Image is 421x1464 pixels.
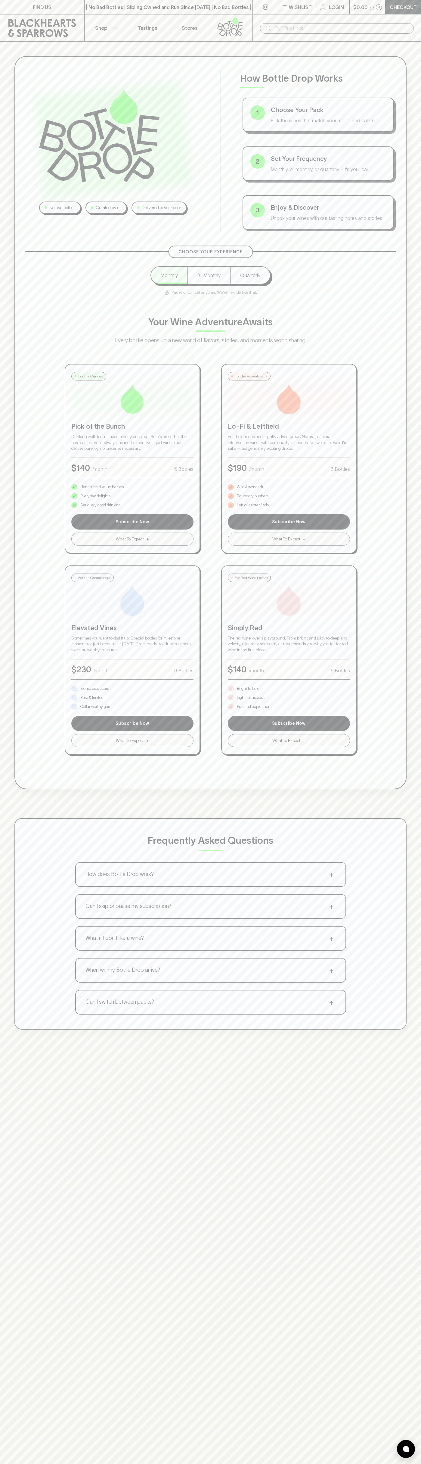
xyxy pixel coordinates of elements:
[237,493,268,499] p: Boundary pushers
[85,902,171,910] p: Can I skip or pause my subscription?
[274,23,409,33] input: Try "Pinot noir"
[126,14,169,41] a: Tastings
[169,14,211,41] a: Stores
[327,934,336,943] span: +
[71,734,193,747] button: What To Expect+
[117,586,147,616] img: Elevated Vines
[71,434,193,452] p: Drinking well doesn't need a hefty price tag. Here's proof that the best bottles aren't always th...
[289,4,312,11] p: Wishlist
[85,966,160,974] p: When will my Bottle Drop arrive?
[327,870,336,879] span: +
[80,695,104,701] p: Rare & limited
[80,686,109,692] p: Iconic producers
[228,461,247,474] p: $ 190
[353,4,368,11] p: $0.00
[228,434,350,452] p: For the curious and slightly adventurous. Natural, minimal intervention wines with personality in...
[146,737,149,744] span: +
[85,870,154,878] p: How does Bottle Drop work?
[94,667,109,674] p: /month
[80,493,110,499] p: Everyday delights
[331,465,350,473] p: 6 Bottles
[76,990,345,1014] button: Can I switch between packs?+
[76,863,345,886] button: How does Bottle Drop work?+
[80,502,121,508] p: Seriously good drinking
[303,536,305,542] span: +
[249,667,264,674] p: /month
[178,249,243,255] p: Choose Your Experience
[228,663,246,676] p: $ 140
[76,895,345,918] button: Can I skip or pause my subscription?+
[235,575,268,580] p: For Red Wine Lovers
[96,205,121,211] p: Curated by us
[187,267,230,284] button: Bi-Monthly
[142,205,181,211] p: Delivered to your door
[272,536,300,542] span: What To Expect
[228,734,350,747] button: What To Expect+
[327,902,336,911] span: +
[71,514,193,530] button: Subscribe Now
[403,1446,409,1452] img: bubble-icon
[92,465,107,473] p: /month
[228,533,350,546] button: What To Expect+
[116,536,144,542] span: What To Expect
[228,635,350,653] p: The red wine lover's playground. From bright and juicy to deep and velvety, a journey across styl...
[390,4,417,11] p: Checkout
[71,533,193,546] button: What To Expect+
[71,421,193,431] p: Pick of the Bunch
[235,374,267,379] p: For the Adventurous
[250,105,265,120] div: 1
[85,998,154,1006] p: Can I switch between packs?
[71,623,193,633] p: Elevated Vines
[329,4,344,11] p: Login
[39,89,159,182] img: Bottle Drop
[237,686,259,692] p: Bright to bold
[138,24,157,32] p: Tastings
[274,586,304,616] img: Simply Red
[327,966,336,975] span: +
[237,704,272,710] p: Pure red expressions
[71,663,91,676] p: $ 230
[146,536,149,542] span: +
[274,384,304,414] img: Lo-Fi & Leftfield
[71,635,193,653] p: Sometimes you want to dial it up. Special bottles for milestone moments or just because it's [DAT...
[164,289,257,296] p: Pause or cancel anytime. We're flexible like that.
[271,203,386,212] p: Enjoy & Discover
[174,667,193,674] p: 6 Bottles
[151,267,187,284] button: Monthly
[78,575,110,580] p: For the Connoisseur
[243,317,273,327] span: Awaits
[80,484,124,490] p: Handpicked value heroes
[85,934,144,942] p: What if I don't like a wine?
[250,203,265,217] div: 3
[240,71,397,86] p: How Bottle Drop Works
[271,166,386,173] p: Monthly, bi-monthly, or quarterly - it's your call
[148,833,273,848] p: Frequently Asked Questions
[71,716,193,731] button: Subscribe Now
[76,959,345,982] button: When will my Bottle Drop arrive?+
[249,465,264,473] p: /month
[237,695,265,701] p: Light to luscious
[228,716,350,731] button: Subscribe Now
[78,374,103,379] p: For the Curious
[71,461,90,474] p: $ 140
[80,704,113,710] p: Cellar worthy gems
[76,927,345,950] button: What if I don't like a wine?+
[90,336,331,345] p: Every bottle opens up a new world of flavors, stories, and moments worth sharing.
[33,4,51,11] p: FIND US
[250,154,265,169] div: 2
[327,998,336,1007] span: +
[228,514,350,530] button: Subscribe Now
[228,421,350,431] p: Lo-Fi & Leftfield
[95,24,107,32] p: Shop
[174,465,193,473] p: 6 Bottles
[237,484,265,490] p: Wild & wonderful
[237,502,269,508] p: Left of center finds
[117,384,147,414] img: Pick of the Bunch
[271,105,386,114] p: Choose Your Pack
[116,737,144,744] span: What To Expect
[49,205,75,211] p: No bad bottles
[148,315,273,329] p: Your Wine Adventure
[303,737,305,744] span: +
[85,14,127,41] button: Shop
[271,117,386,124] p: Pick the wines that match your mood and palate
